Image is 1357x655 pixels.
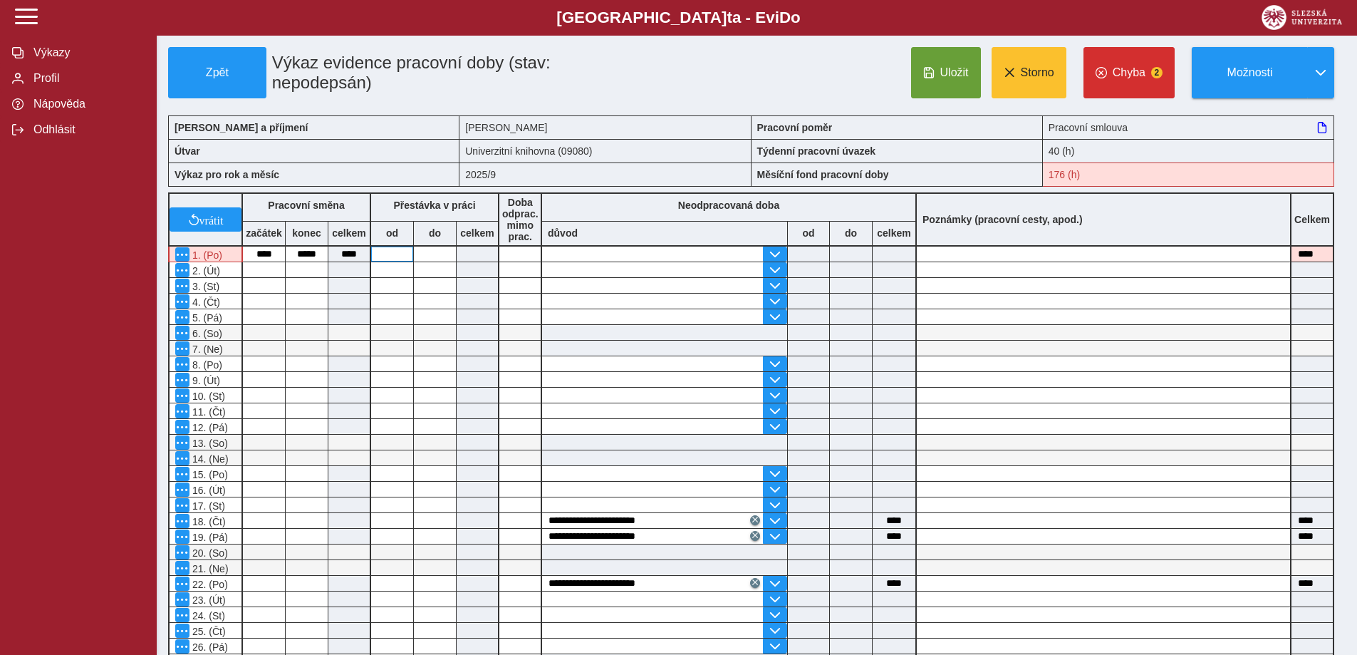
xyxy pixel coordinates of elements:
b: Poznámky (pracovní cesty, apod.) [917,214,1088,225]
b: do [830,227,872,239]
button: Menu [175,310,189,324]
span: Nápověda [29,98,145,110]
div: Po 6 hodinách nepřetržité práce je nutná přestávka v práci na jídlo a oddech v trvání nejméně 30 ... [168,247,243,262]
b: důvod [548,227,578,239]
span: 2. (Út) [189,265,220,277]
button: Menu [175,483,189,497]
span: Chyba [1113,66,1145,79]
span: 16. (Út) [189,485,226,496]
b: Doba odprac. mimo prac. [502,197,539,242]
button: Zpět [168,47,266,98]
b: Neodpracovaná doba [678,200,779,211]
span: Možnosti [1204,66,1296,79]
button: Menu [175,451,189,465]
span: 7. (Ne) [189,344,223,355]
button: Menu [175,608,189,622]
button: Menu [175,279,189,293]
button: Menu [175,388,189,403]
button: Menu [175,514,189,528]
img: logo_web_su.png [1262,5,1342,30]
button: Menu [175,545,189,559]
button: Menu [175,263,189,277]
b: celkem [328,227,370,239]
button: Menu [175,294,189,309]
div: Univerzitní knihovna (09080) [459,139,751,163]
span: 23. (Út) [189,594,226,606]
span: 22. (Po) [189,579,228,590]
span: 3. (St) [189,281,219,292]
div: [PERSON_NAME] [459,115,751,139]
button: Menu [175,639,189,654]
span: D [779,9,791,26]
b: Pracovní směna [268,200,344,211]
span: 1. (Po) [189,249,222,261]
button: Menu [175,435,189,450]
button: Možnosti [1192,47,1307,98]
button: Menu [175,561,189,575]
span: 11. (Čt) [189,406,226,418]
span: 25. (Čt) [189,626,226,637]
button: Menu [175,341,189,356]
b: Přestávka v práci [393,200,475,211]
span: 13. (So) [189,438,228,449]
span: 2 [1151,67,1163,78]
span: o [791,9,801,26]
b: konec [286,227,328,239]
span: Profil [29,72,145,85]
button: Menu [175,326,189,340]
span: Storno [1021,66,1054,79]
span: 10. (St) [189,391,225,402]
span: Uložit [940,66,969,79]
button: Menu [175,420,189,434]
b: celkem [873,227,915,239]
span: 24. (St) [189,610,225,622]
span: 15. (Po) [189,469,228,480]
button: Menu [175,404,189,418]
b: celkem [457,227,498,239]
span: 21. (Ne) [189,563,229,574]
span: 19. (Pá) [189,532,228,543]
div: 40 (h) [1043,139,1334,163]
div: Fond pracovní doby (176 h) a součet hodin (32:30 h) se neshodují! [1043,163,1334,187]
button: Uložit [911,47,981,98]
b: začátek [243,227,285,239]
span: 26. (Pá) [189,641,228,653]
b: od [371,227,413,239]
div: 2025/9 [459,163,751,187]
button: Chyba2 [1083,47,1175,98]
span: 18. (Čt) [189,516,226,527]
b: Týdenní pracovní úvazek [757,145,876,157]
span: Zpět [175,66,260,79]
button: Menu [175,247,189,262]
div: Pracovní smlouva [1043,115,1334,139]
b: Celkem [1294,214,1330,225]
button: Menu [175,592,189,607]
span: 5. (Pá) [189,312,222,324]
span: 12. (Pá) [189,422,228,433]
b: Útvar [175,145,200,157]
span: t [727,9,732,26]
h1: Výkaz evidence pracovní doby (stav: nepodepsán) [266,47,659,98]
button: Menu [175,373,189,387]
button: Menu [175,498,189,512]
b: od [788,227,829,239]
button: Menu [175,624,189,638]
span: 6. (So) [189,328,222,339]
span: 4. (Čt) [189,296,220,308]
b: Výkaz pro rok a měsíc [175,169,279,180]
b: [PERSON_NAME] a příjmení [175,122,308,133]
span: 20. (So) [189,547,228,559]
button: Menu [175,530,189,544]
button: vrátit [170,207,241,232]
b: Pracovní poměr [757,122,833,133]
span: 17. (St) [189,500,225,512]
span: 8. (Po) [189,359,222,371]
b: do [414,227,456,239]
button: Menu [175,577,189,591]
span: Výkazy [29,46,145,59]
b: Měsíční fond pracovní doby [757,169,889,180]
button: Menu [175,357,189,371]
button: Storno [992,47,1066,98]
span: 14. (Ne) [189,453,229,465]
span: 9. (Út) [189,375,220,386]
